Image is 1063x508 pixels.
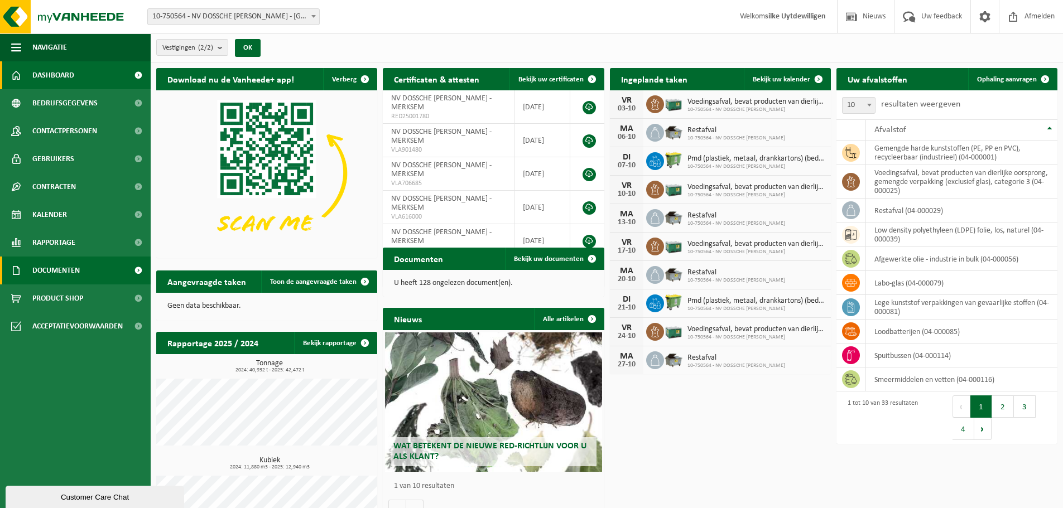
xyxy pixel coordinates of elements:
span: NV DOSSCHE [PERSON_NAME] - MERKSEM [391,161,492,178]
img: PB-LB-0680-HPE-GN-01 [664,94,683,113]
span: Vestigingen [162,40,213,56]
span: RED25001780 [391,112,506,121]
count: (2/2) [198,44,213,51]
img: WB-0660-HPE-GN-50 [664,293,683,312]
td: [DATE] [514,224,570,258]
td: [DATE] [514,191,570,224]
p: U heeft 128 ongelezen document(en). [394,279,593,287]
button: 3 [1014,395,1036,418]
button: 2 [992,395,1014,418]
span: Bekijk uw documenten [514,255,584,263]
div: MA [615,267,638,275]
span: Toon de aangevraagde taken [270,278,357,286]
a: Wat betekent de nieuwe RED-richtlijn voor u als klant? [385,332,602,472]
iframe: chat widget [6,483,186,508]
button: OK [235,39,261,57]
span: Verberg [332,76,357,83]
td: [DATE] [514,90,570,124]
h2: Nieuws [383,308,433,330]
span: 10-750564 - NV DOSSCHE [PERSON_NAME] [687,192,825,199]
div: 10-10 [615,190,638,198]
a: Bekijk uw certificaten [509,68,603,90]
button: Verberg [323,68,376,90]
p: 1 van 10 resultaten [394,482,598,490]
span: 10-750564 - NV DOSSCHE [PERSON_NAME] [687,107,825,113]
img: WB-5000-GAL-GY-01 [664,207,683,226]
span: Acceptatievoorwaarden [32,312,123,340]
a: Alle artikelen [534,308,603,330]
span: 10-750564 - NV DOSSCHE [PERSON_NAME] [687,362,785,369]
div: MA [615,124,638,133]
img: WB-5000-GAL-GY-01 [664,122,683,141]
span: Pmd (plastiek, metaal, drankkartons) (bedrijven) [687,154,825,163]
td: [DATE] [514,124,570,157]
span: Gebruikers [32,145,74,173]
div: 13-10 [615,219,638,226]
span: Voedingsafval, bevat producten van dierlijke oorsprong, gemengde verpakking (exc... [687,240,825,249]
span: 10-750564 - NV DOSSCHE MILLS SA - MERKSEM [147,8,320,25]
img: PB-LB-0680-HPE-GN-01 [664,236,683,255]
td: loodbatterijen (04-000085) [866,320,1057,343]
span: Voedingsafval, bevat producten van dierlijke oorsprong, gemengde verpakking (exc... [687,183,825,192]
span: VLA616000 [391,212,506,221]
span: 10-750564 - NV DOSSCHE MILLS SA - MERKSEM [148,9,319,25]
div: 24-10 [615,332,638,340]
span: 2024: 40,932 t - 2025: 42,472 t [162,367,377,373]
td: restafval (04-000029) [866,199,1057,222]
span: 10-750564 - NV DOSSCHE [PERSON_NAME] [687,249,825,255]
button: 4 [953,418,974,440]
label: resultaten weergeven [881,100,960,109]
span: Restafval [687,211,785,220]
p: Geen data beschikbaar. [167,302,366,310]
div: 21-10 [615,304,638,312]
td: labo-glas (04-000079) [866,271,1057,295]
span: Bekijk uw certificaten [518,76,584,83]
img: PB-LB-0680-HPE-GN-01 [664,321,683,340]
span: NV DOSSCHE [PERSON_NAME] - MERKSEM [391,195,492,212]
span: Restafval [687,268,785,277]
div: DI [615,153,638,162]
button: Vestigingen(2/2) [156,39,228,56]
div: VR [615,323,638,332]
span: 10-750564 - NV DOSSCHE [PERSON_NAME] [687,163,825,170]
h2: Documenten [383,248,454,269]
h2: Certificaten & attesten [383,68,490,90]
span: Wat betekent de nieuwe RED-richtlijn voor u als klant? [393,442,586,461]
td: voedingsafval, bevat producten van dierlijke oorsprong, gemengde verpakking (exclusief glas), cat... [866,165,1057,199]
span: Dashboard [32,61,74,89]
a: Ophaling aanvragen [968,68,1056,90]
span: Rapportage [32,229,75,257]
h2: Uw afvalstoffen [836,68,918,90]
div: 07-10 [615,162,638,170]
span: NV DOSSCHE [PERSON_NAME] - MERKSEM [391,94,492,112]
button: 1 [970,395,992,418]
span: Bekijk uw kalender [753,76,810,83]
h2: Rapportage 2025 / 2024 [156,332,270,354]
span: NV DOSSCHE [PERSON_NAME] - MERKSEM [391,228,492,245]
span: 10 [842,97,876,114]
h3: Tonnage [162,360,377,373]
img: WB-0660-HPE-GN-50 [664,151,683,170]
td: gemengde harde kunststoffen (PE, PP en PVC), recycleerbaar (industrieel) (04-000001) [866,141,1057,165]
div: VR [615,238,638,247]
div: 20-10 [615,275,638,283]
strong: silke Uytdewilligen [765,12,826,21]
h2: Aangevraagde taken [156,270,257,292]
div: 06-10 [615,133,638,141]
div: 27-10 [615,361,638,369]
td: lege kunststof verpakkingen van gevaarlijke stoffen (04-000081) [866,295,1057,320]
span: Contactpersonen [32,117,97,145]
span: 10-750564 - NV DOSSCHE [PERSON_NAME] [687,306,825,312]
a: Toon de aangevraagde taken [261,270,376,293]
td: low density polyethyleen (LDPE) folie, los, naturel (04-000039) [866,222,1057,247]
div: MA [615,210,638,219]
span: Navigatie [32,33,67,61]
button: Previous [953,395,970,418]
button: Next [974,418,992,440]
a: Bekijk rapportage [294,332,376,354]
span: 10 [843,98,875,113]
a: Bekijk uw documenten [505,248,603,270]
span: Restafval [687,126,785,135]
div: 17-10 [615,247,638,255]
